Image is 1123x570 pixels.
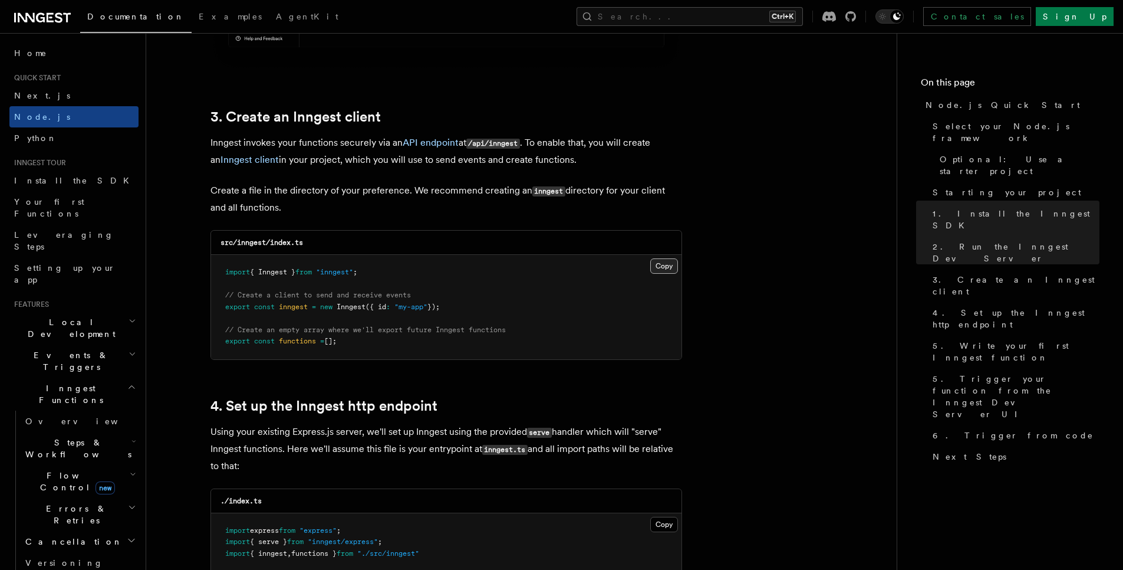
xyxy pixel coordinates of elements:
[337,526,341,535] span: ;
[928,236,1099,269] a: 2. Run the Inngest Dev Server
[14,263,116,284] span: Setting up your app
[225,538,250,546] span: import
[254,337,275,345] span: const
[21,536,123,548] span: Cancellation
[933,208,1099,231] span: 1. Install the Inngest SDK
[9,349,129,373] span: Events & Triggers
[324,337,337,345] span: [];
[21,531,139,552] button: Cancellation
[9,158,66,168] span: Inngest tour
[9,73,61,83] span: Quick start
[921,76,1099,94] h4: On this page
[386,303,390,311] span: :
[276,12,338,21] span: AgentKit
[225,549,250,558] span: import
[933,120,1099,144] span: Select your Node.js framework
[933,186,1081,198] span: Starting your project
[295,268,312,276] span: from
[192,4,269,32] a: Examples
[14,176,136,185] span: Install the SDK
[933,307,1099,330] span: 4. Set up the Inngest http endpoint
[21,411,139,432] a: Overview
[320,303,332,311] span: new
[9,257,139,290] a: Setting up your app
[87,12,185,21] span: Documentation
[210,135,682,168] p: Inngest invokes your functions securely via an at . To enable that, you will create an in your pr...
[279,303,308,311] span: inngest
[95,481,115,494] span: new
[225,326,506,334] span: // Create an empty array where we'll export future Inngest functions
[21,437,131,460] span: Steps & Workflows
[9,170,139,191] a: Install the SDK
[394,303,427,311] span: "my-app"
[225,337,250,345] span: export
[250,538,287,546] span: { serve }
[921,94,1099,116] a: Node.js Quick Start
[933,451,1006,463] span: Next Steps
[320,337,324,345] span: =
[9,378,139,411] button: Inngest Functions
[269,4,345,32] a: AgentKit
[21,432,139,465] button: Steps & Workflows
[220,497,262,505] code: ./index.ts
[769,11,796,22] kbd: Ctrl+K
[650,517,678,532] button: Copy
[928,335,1099,368] a: 5. Write your first Inngest function
[279,337,316,345] span: functions
[935,149,1099,182] a: Optional: Use a starter project
[940,153,1099,177] span: Optional: Use a starter project
[928,182,1099,203] a: Starting your project
[926,99,1080,111] span: Node.js Quick Start
[466,139,520,149] code: /api/inngest
[312,303,316,311] span: =
[25,417,147,426] span: Overview
[933,340,1099,363] span: 5. Write your first Inngest function
[527,428,552,438] code: serve
[250,526,279,535] span: express
[577,7,803,26] button: Search...Ctrl+K
[9,127,139,149] a: Python
[353,268,357,276] span: ;
[308,538,378,546] span: "inngest/express"
[9,345,139,378] button: Events & Triggers
[9,224,139,257] a: Leveraging Steps
[9,85,139,106] a: Next.js
[25,558,103,568] span: Versioning
[933,241,1099,264] span: 2. Run the Inngest Dev Server
[279,526,295,535] span: from
[427,303,440,311] span: });
[291,549,337,558] span: functions }
[1036,7,1114,26] a: Sign Up
[21,498,139,531] button: Errors & Retries
[337,303,365,311] span: Inngest
[532,186,565,196] code: inngest
[9,191,139,224] a: Your first Functions
[21,470,130,493] span: Flow Control
[928,203,1099,236] a: 1. Install the Inngest SDK
[250,268,295,276] span: { Inngest }
[928,368,1099,425] a: 5. Trigger your function from the Inngest Dev Server UI
[254,303,275,311] span: const
[210,182,682,216] p: Create a file in the directory of your preference. We recommend creating an directory for your cl...
[287,549,291,558] span: ,
[210,398,437,414] a: 4. Set up the Inngest http endpoint
[933,430,1094,441] span: 6. Trigger from code
[225,303,250,311] span: export
[928,302,1099,335] a: 4. Set up the Inngest http endpoint
[933,274,1099,297] span: 3. Create an Inngest client
[365,303,386,311] span: ({ id
[9,382,127,406] span: Inngest Functions
[220,154,279,165] a: Inngest client
[928,446,1099,467] a: Next Steps
[250,549,287,558] span: { inngest
[21,503,128,526] span: Errors & Retries
[650,258,678,274] button: Copy
[9,106,139,127] a: Node.js
[9,42,139,64] a: Home
[225,291,411,299] span: // Create a client to send and receive events
[210,109,381,125] a: 3. Create an Inngest client
[299,526,337,535] span: "express"
[403,137,459,148] a: API endpoint
[220,238,303,247] code: src/inngest/index.ts
[9,300,49,309] span: Features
